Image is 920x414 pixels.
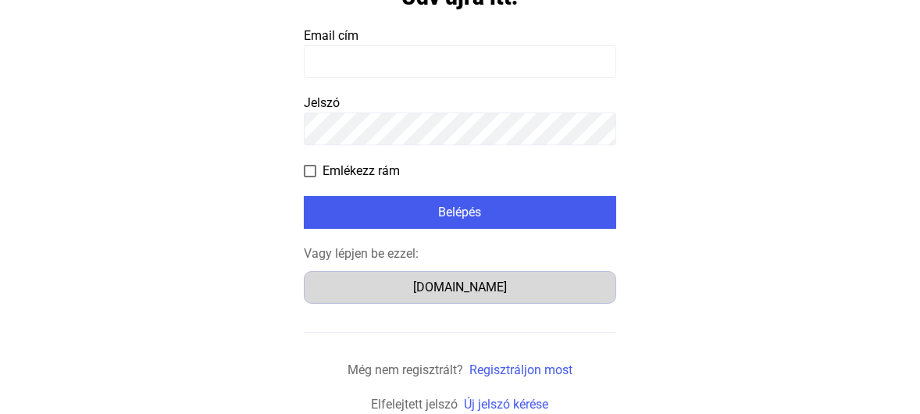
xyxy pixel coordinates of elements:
span: Jelszó [304,95,340,110]
span: Email cím [304,28,358,43]
div: Vagy lépjen be ezzel: [304,244,616,263]
a: [DOMAIN_NAME] [304,280,616,294]
span: Még nem regisztrált? [348,362,463,377]
div: [DOMAIN_NAME] [309,278,611,297]
span: Emlékezz rám [323,162,400,180]
span: Elfelejtett jelszó [372,397,458,412]
a: Új jelszó kérése [465,397,549,412]
a: Regisztráljon most [469,362,572,377]
button: [DOMAIN_NAME] [304,271,616,304]
div: Belépés [308,203,612,222]
button: Belépés [304,196,616,229]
